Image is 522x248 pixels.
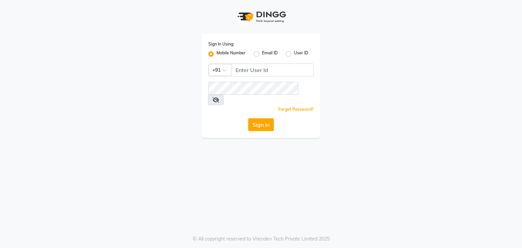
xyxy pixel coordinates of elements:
label: Mobile Number [216,50,246,58]
input: Username [208,82,298,95]
a: Forgot Password? [278,107,314,112]
button: Sign In [248,118,274,131]
input: Username [231,64,314,76]
label: Sign In Using: [208,41,234,47]
label: User ID [294,50,308,58]
img: logo1.svg [234,7,288,27]
label: Email ID [262,50,278,58]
